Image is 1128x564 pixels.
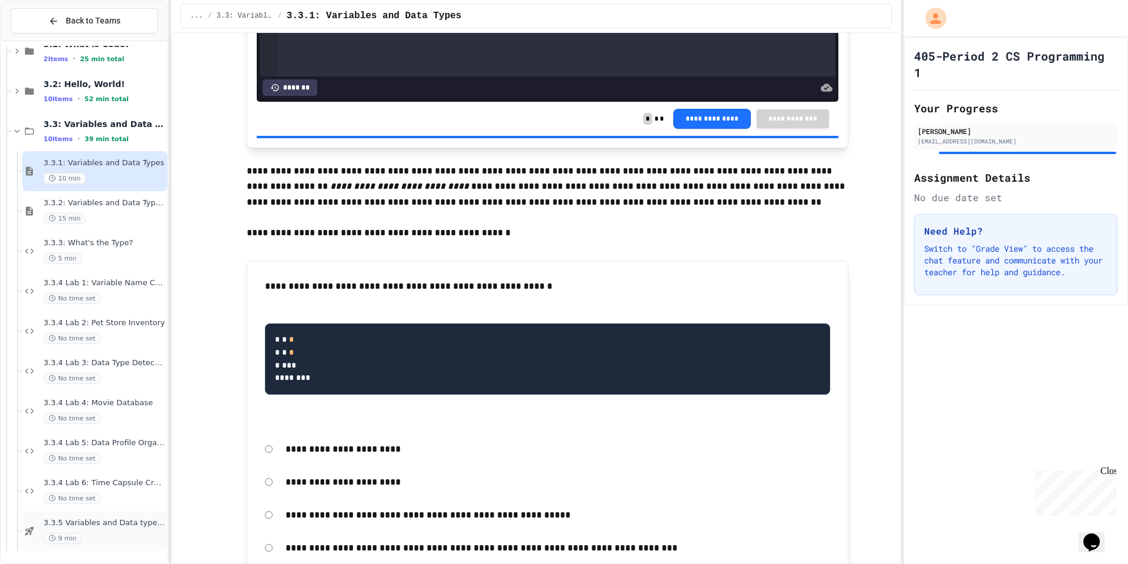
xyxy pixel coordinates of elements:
iframe: chat widget [1030,466,1116,516]
span: 9 min [43,533,82,544]
span: No time set [43,453,101,464]
span: 3.3.4 Lab 5: Data Profile Organizer [43,438,165,448]
span: No time set [43,413,101,424]
span: 10 min [43,173,86,184]
span: 3.3.4 Lab 1: Variable Name Corrector [43,278,165,288]
span: 3.3.4 Lab 4: Movie Database [43,398,165,408]
h1: 405-Period 2 CS Programming 1 [914,48,1117,81]
span: No time set [43,333,101,344]
span: ... [190,11,203,21]
h2: Your Progress [914,100,1117,116]
span: 10 items [43,95,73,103]
span: • [78,94,80,104]
h3: Need Help? [924,224,1107,238]
span: 3.3: Variables and Data Types [217,11,273,21]
span: 3.2: Hello, World! [43,79,165,89]
span: No time set [43,493,101,504]
span: Back to Teams [66,15,120,27]
div: [EMAIL_ADDRESS][DOMAIN_NAME] [918,137,1114,146]
span: No time set [43,293,101,304]
span: 3.3.1: Variables and Data Types [287,9,462,23]
div: My Account [913,5,949,32]
span: / [207,11,211,21]
div: Chat with us now!Close [5,5,81,75]
span: 3.3.1: Variables and Data Types [43,158,165,168]
span: 3.3.4 Lab 6: Time Capsule Creator [43,478,165,488]
span: / [278,11,282,21]
span: • [78,134,80,143]
span: 5 min [43,253,82,264]
span: 3.3.5 Variables and Data types - quiz [43,518,165,528]
span: • [73,54,75,64]
span: 25 min total [80,55,124,63]
span: 2 items [43,55,68,63]
span: 15 min [43,213,86,224]
span: 3.3.4 Lab 2: Pet Store Inventory [43,318,165,328]
span: 3.3.4 Lab 3: Data Type Detective [43,358,165,368]
p: Switch to "Grade View" to access the chat feature and communicate with your teacher for help and ... [924,243,1107,278]
div: [PERSON_NAME] [918,126,1114,136]
span: 3.3.3: What's the Type? [43,238,165,248]
span: 10 items [43,135,73,143]
div: No due date set [914,191,1117,205]
h2: Assignment Details [914,169,1117,186]
span: No time set [43,373,101,384]
span: 3.3: Variables and Data Types [43,119,165,129]
button: Back to Teams [11,8,158,34]
iframe: chat widget [1079,517,1116,552]
span: 39 min total [85,135,129,143]
span: 3.3.2: Variables and Data Types - Review [43,198,165,208]
span: 52 min total [85,95,129,103]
